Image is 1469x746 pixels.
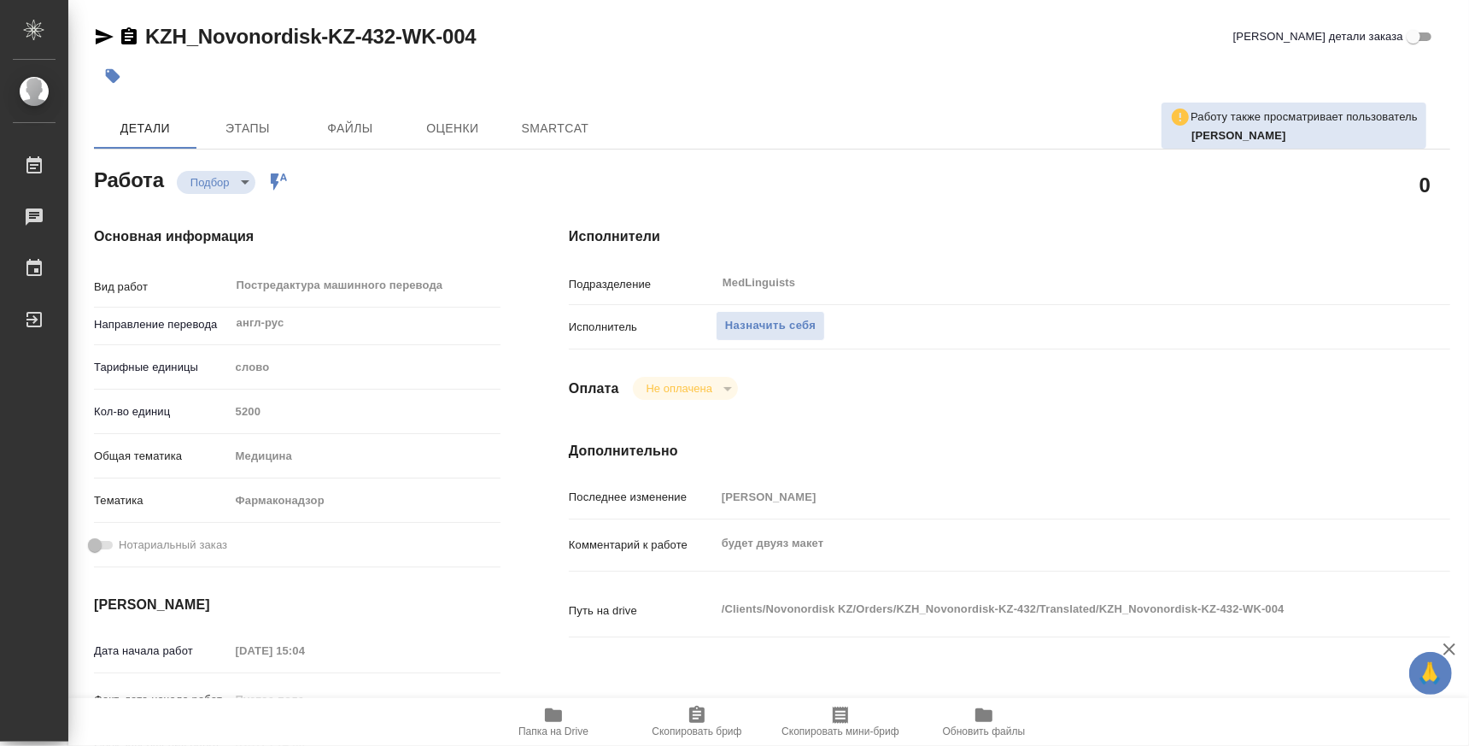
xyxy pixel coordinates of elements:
[1233,28,1403,45] span: [PERSON_NAME] детали заказа
[633,377,738,400] div: Подбор
[94,226,500,247] h4: Основная информация
[569,441,1450,461] h4: Дополнительно
[769,698,912,746] button: Скопировать мини-бриф
[412,118,494,139] span: Оценки
[716,595,1377,624] textarea: /Clients/Novonordisk KZ/Orders/KZH_Novonordisk-KZ-432/Translated/KZH_Novonordisk-KZ-432-WK-004
[230,687,379,712] input: Пустое поле
[569,226,1450,247] h4: Исполнители
[641,381,717,396] button: Не оплачена
[569,537,716,554] p: Комментарий к работе
[569,319,716,336] p: Исполнитель
[94,403,230,420] p: Кол-во единиц
[912,698,1056,746] button: Обновить файлы
[652,725,741,737] span: Скопировать бриф
[94,279,230,296] p: Вид работ
[104,118,186,139] span: Детали
[185,175,235,190] button: Подбор
[1416,655,1445,691] span: 🙏
[94,595,500,615] h4: [PERSON_NAME]
[569,276,716,293] p: Подразделение
[119,26,139,47] button: Скопировать ссылку
[514,118,596,139] span: SmartCat
[716,485,1377,509] input: Пустое поле
[309,118,391,139] span: Файлы
[94,643,230,660] p: Дата начала работ
[230,638,379,663] input: Пустое поле
[177,171,255,194] div: Подбор
[781,725,898,737] span: Скопировать мини-бриф
[94,316,230,333] p: Направление перевода
[94,492,230,509] p: Тематика
[230,486,500,515] div: Фармаконадзор
[716,311,825,341] button: Назначить себя
[569,379,619,399] h4: Оплата
[230,399,500,424] input: Пустое поле
[569,489,716,506] p: Последнее изменение
[94,26,114,47] button: Скопировать ссылку для ЯМессенджера
[1419,170,1431,199] h2: 0
[230,442,500,471] div: Медицина
[569,602,716,620] p: Путь на drive
[119,537,227,554] span: Нотариальный заказ
[625,698,769,746] button: Скопировать бриф
[482,698,625,746] button: Папка на Drive
[518,725,588,737] span: Папка на Drive
[94,57,132,95] button: Добавить тэг
[943,725,1026,737] span: Обновить файлы
[725,316,816,336] span: Назначить себя
[145,25,477,48] a: KZH_Novonordisk-KZ-432-WK-004
[94,163,164,194] h2: Работа
[94,448,230,465] p: Общая тематика
[94,359,230,376] p: Тарифные единицы
[716,529,1377,558] textarea: будет двуяз макет
[230,353,500,382] div: слово
[207,118,289,139] span: Этапы
[1409,652,1452,695] button: 🙏
[94,691,230,708] p: Факт. дата начала работ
